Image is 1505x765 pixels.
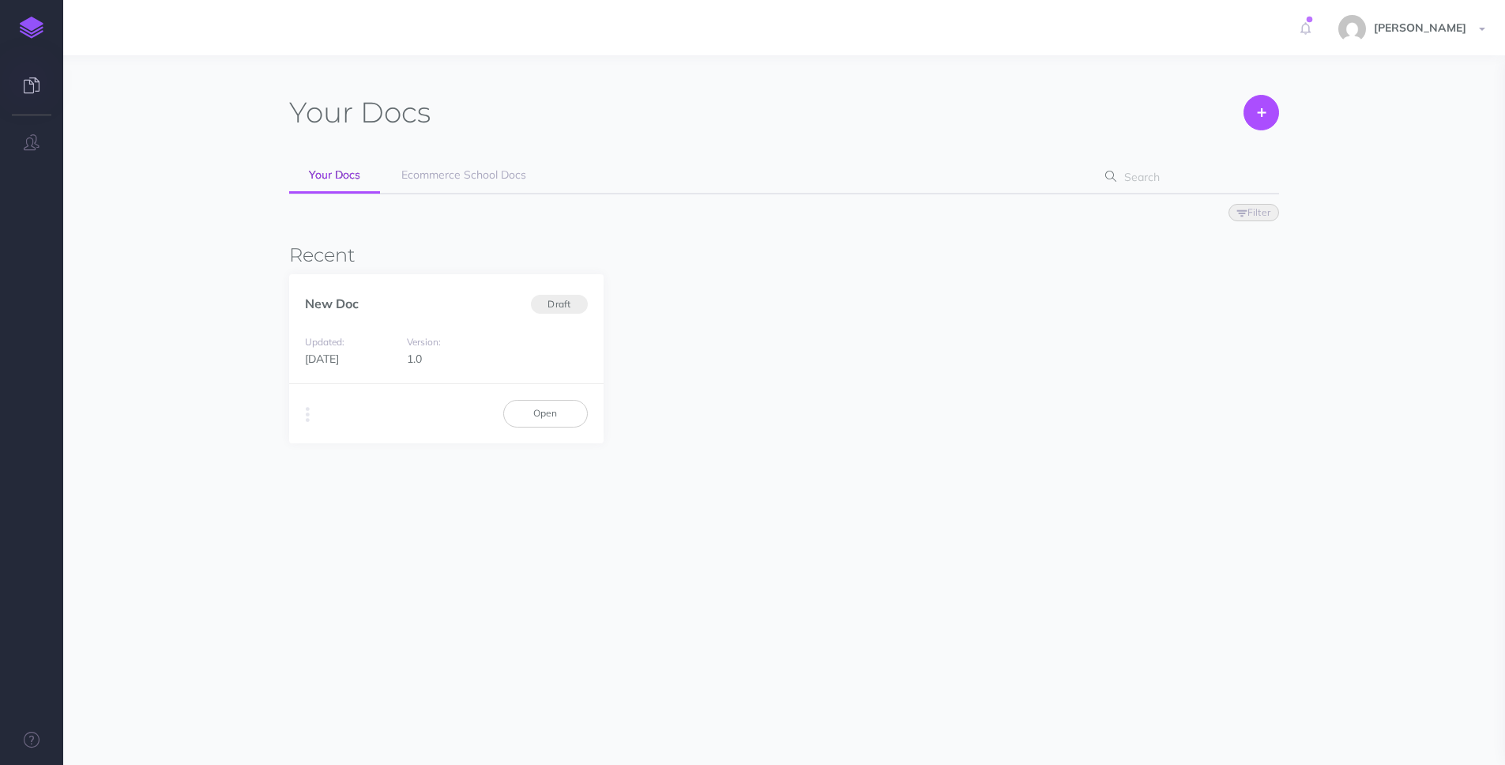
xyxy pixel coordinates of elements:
span: Ecommerce School Docs [401,168,526,182]
h1: Docs [289,95,431,130]
input: Search [1119,163,1255,191]
i: More actions [306,404,310,426]
h3: Recent [289,245,1279,266]
a: New Doc [305,296,359,311]
span: Your Docs [309,168,360,182]
a: Open [503,400,588,427]
img: b1eb4d8dcdfd9a3639e0a52054f32c10.jpg [1338,15,1366,43]
span: 1.0 [407,352,422,366]
a: Your Docs [289,158,380,194]
button: Filter [1228,204,1279,221]
a: Ecommerce School Docs [382,158,546,193]
small: Version: [407,336,441,348]
span: [PERSON_NAME] [1366,21,1474,35]
img: logo-mark.svg [20,17,43,39]
span: Your [289,95,353,130]
span: [DATE] [305,352,339,366]
small: Updated: [305,336,344,348]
